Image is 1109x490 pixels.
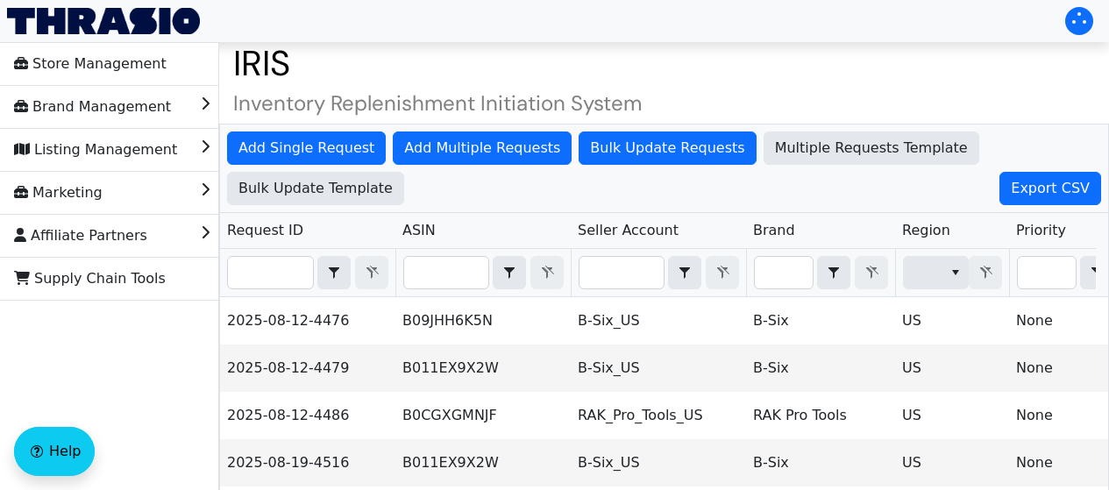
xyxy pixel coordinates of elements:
[395,392,571,439] td: B0CGXGMNJF
[895,344,1009,392] td: US
[220,344,395,392] td: 2025-08-12-4479
[895,249,1009,297] th: Filter
[755,257,813,288] input: Filter
[571,297,746,344] td: B-Six_US
[1016,220,1066,241] span: Priority
[1011,178,1090,199] span: Export CSV
[902,220,950,241] span: Region
[318,257,350,288] button: select
[493,256,526,289] span: Choose Operator
[227,131,386,165] button: Add Single Request
[746,344,895,392] td: B-Six
[220,297,395,344] td: 2025-08-12-4476
[818,257,850,288] button: select
[14,427,95,476] button: Help floatingactionbutton
[404,257,488,288] input: Filter
[227,172,404,205] button: Bulk Update Template
[238,138,374,159] span: Add Single Request
[14,222,147,250] span: Affiliate Partners
[579,131,756,165] button: Bulk Update Requests
[49,441,81,462] span: Help
[220,249,395,297] th: Filter
[7,8,200,34] img: Thrasio Logo
[669,257,700,288] button: select
[895,392,1009,439] td: US
[14,50,167,78] span: Store Management
[238,178,393,199] span: Bulk Update Template
[895,439,1009,486] td: US
[219,42,1109,84] h1: IRIS
[1018,257,1076,288] input: Filter
[579,257,664,288] input: Filter
[903,256,969,289] span: Filter
[764,131,979,165] button: Multiple Requests Template
[942,257,968,288] button: select
[746,439,895,486] td: B-Six
[404,138,560,159] span: Add Multiple Requests
[571,249,746,297] th: Filter
[999,172,1101,205] button: Export CSV
[395,439,571,486] td: B011EX9X2W
[395,297,571,344] td: B09JHH6K5N
[746,392,895,439] td: RAK Pro Tools
[395,249,571,297] th: Filter
[817,256,850,289] span: Choose Operator
[775,138,968,159] span: Multiple Requests Template
[895,297,1009,344] td: US
[746,249,895,297] th: Filter
[227,220,303,241] span: Request ID
[668,256,701,289] span: Choose Operator
[571,392,746,439] td: RAK_Pro_Tools_US
[317,256,351,289] span: Choose Operator
[494,257,525,288] button: select
[571,439,746,486] td: B-Six_US
[228,257,313,288] input: Filter
[395,344,571,392] td: B011EX9X2W
[220,439,395,486] td: 2025-08-19-4516
[402,220,436,241] span: ASIN
[746,297,895,344] td: B-Six
[393,131,572,165] button: Add Multiple Requests
[753,220,795,241] span: Brand
[220,392,395,439] td: 2025-08-12-4486
[14,265,166,293] span: Supply Chain Tools
[219,91,1109,117] h4: Inventory Replenishment Initiation System
[14,136,177,164] span: Listing Management
[578,220,679,241] span: Seller Account
[14,93,171,121] span: Brand Management
[571,344,746,392] td: B-Six_US
[14,179,103,207] span: Marketing
[590,138,744,159] span: Bulk Update Requests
